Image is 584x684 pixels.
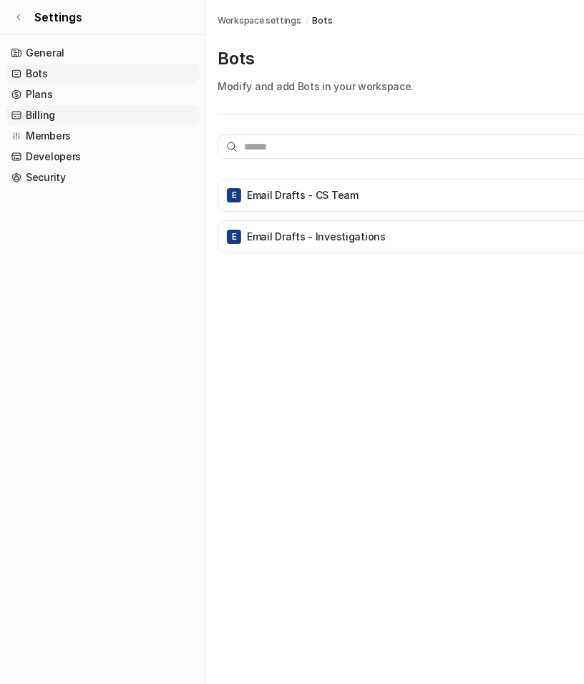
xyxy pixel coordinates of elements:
span: Settings [34,9,82,26]
p: Email Drafts - CS Team [247,188,359,202]
a: Security [6,167,200,187]
a: Billing [6,105,200,125]
span: / [306,14,308,27]
a: Bots [312,14,332,27]
a: General [6,43,200,63]
a: Workspace settings [218,14,301,27]
a: Bots [6,64,200,84]
a: Developers [6,147,200,167]
p: Email Drafts - Investigations [247,230,386,244]
a: Plans [6,84,200,104]
span: E [227,230,241,244]
a: Members [6,126,200,146]
span: E [227,188,241,202]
